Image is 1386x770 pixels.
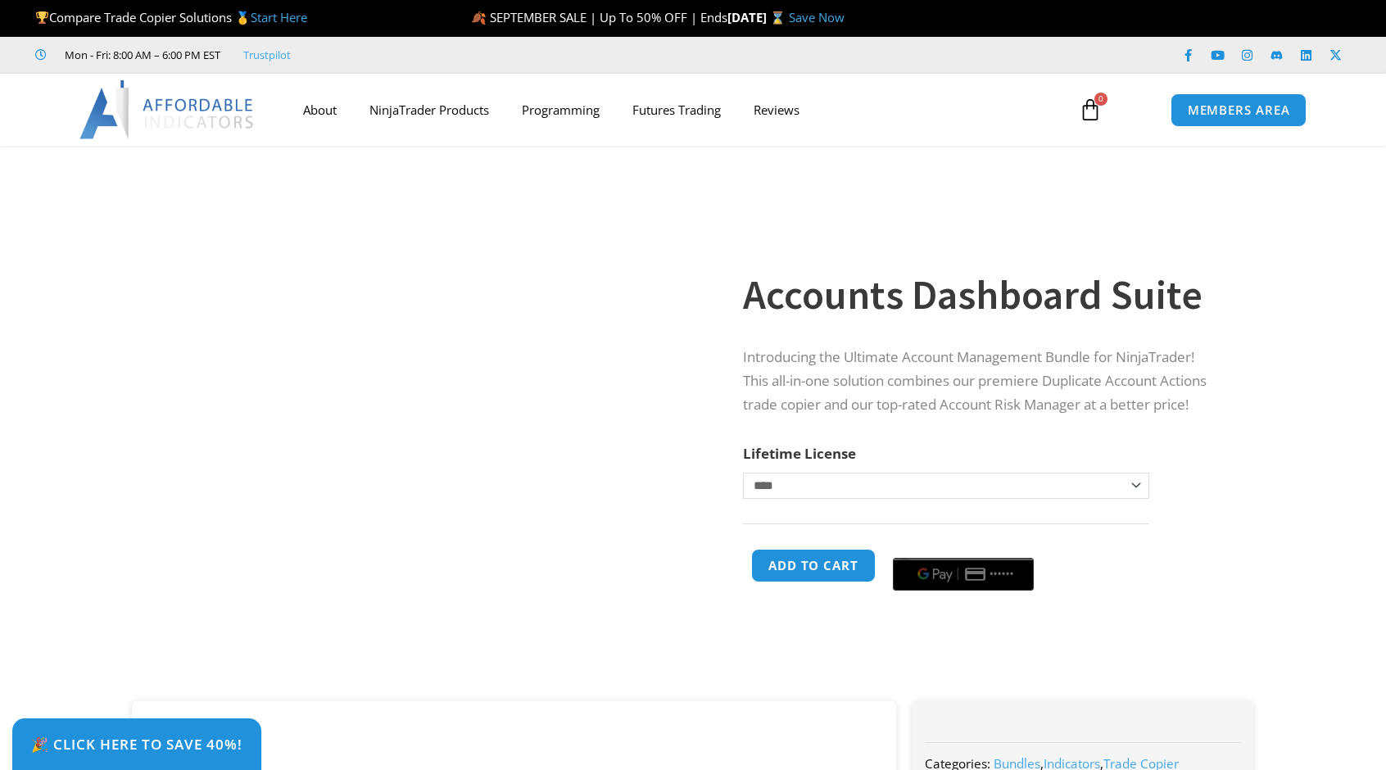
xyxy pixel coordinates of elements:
[743,444,856,463] label: Lifetime License
[751,549,876,582] button: Add to cart
[31,737,242,751] span: 🎉 Click Here to save 40%!
[743,346,1221,417] p: Introducing the Ultimate Account Management Bundle for NinjaTrader! This all-in-one solution comb...
[893,558,1034,591] button: Buy with GPay
[287,91,353,129] a: About
[737,91,816,129] a: Reviews
[1054,86,1126,134] a: 0
[890,546,1037,548] iframe: Secure payment input frame
[36,11,48,24] img: 🏆
[505,91,616,129] a: Programming
[353,91,505,129] a: NinjaTrader Products
[616,91,737,129] a: Futures Trading
[743,266,1221,324] h1: Accounts Dashboard Suite
[287,91,1060,129] nav: Menu
[1171,93,1307,127] a: MEMBERS AREA
[12,718,261,770] a: 🎉 Click Here to save 40%!
[1094,93,1107,106] span: 0
[990,568,1014,580] text: ••••••
[79,80,256,139] img: LogoAI | Affordable Indicators – NinjaTrader
[727,9,789,25] strong: [DATE] ⌛
[243,45,291,65] a: Trustpilot
[35,9,307,25] span: Compare Trade Copier Solutions 🥇
[251,9,307,25] a: Start Here
[61,45,220,65] span: Mon - Fri: 8:00 AM – 6:00 PM EST
[1188,104,1290,116] span: MEMBERS AREA
[789,9,845,25] a: Save Now
[471,9,727,25] span: 🍂 SEPTEMBER SALE | Up To 50% OFF | Ends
